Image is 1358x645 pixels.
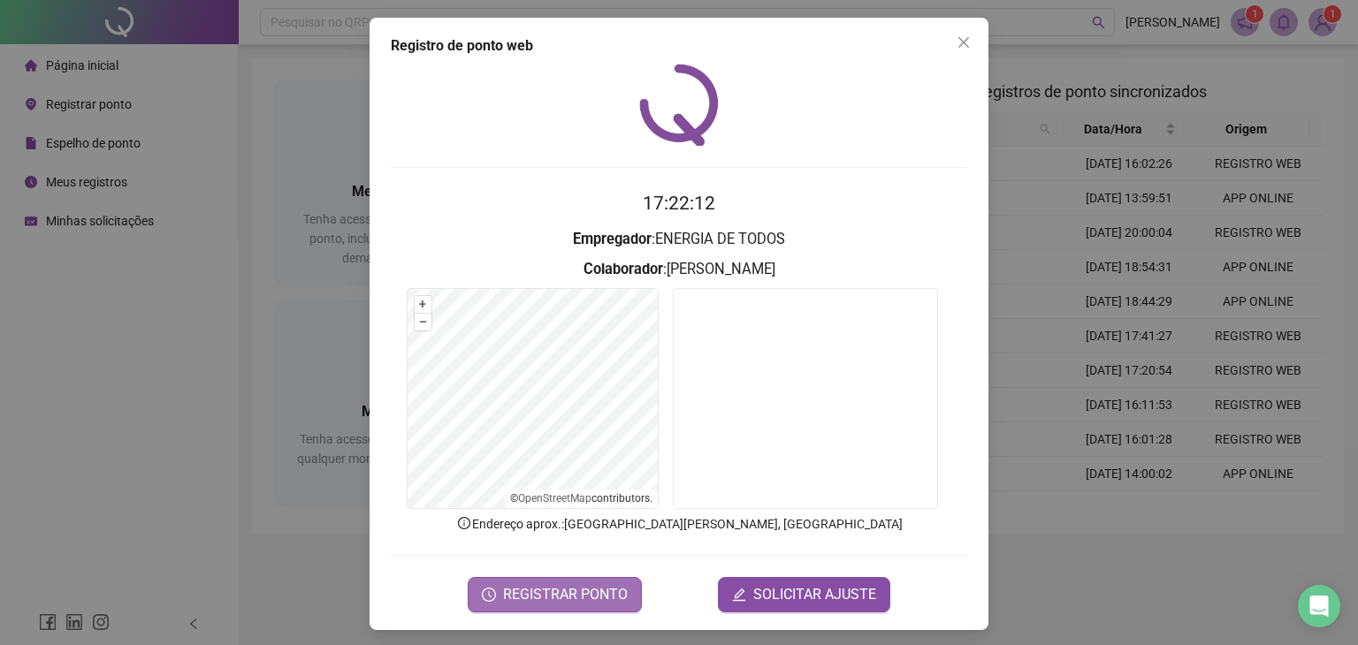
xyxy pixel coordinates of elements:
p: Endereço aprox. : [GEOGRAPHIC_DATA][PERSON_NAME], [GEOGRAPHIC_DATA] [391,514,967,534]
button: REGISTRAR PONTO [468,577,642,612]
h3: : ENERGIA DE TODOS [391,228,967,251]
span: REGISTRAR PONTO [503,584,628,605]
time: 17:22:12 [643,193,715,214]
button: editSOLICITAR AJUSTE [718,577,890,612]
button: – [415,314,431,330]
strong: Empregador [573,231,652,247]
span: close [957,35,971,49]
span: info-circle [456,515,472,531]
span: SOLICITAR AJUSTE [753,584,876,605]
strong: Colaborador [584,261,663,277]
img: QRPoint [639,64,719,146]
a: OpenStreetMap [518,492,591,505]
h3: : [PERSON_NAME] [391,258,967,281]
div: Registro de ponto web [391,35,967,57]
button: Close [950,28,978,57]
button: + [415,296,431,313]
span: clock-circle [482,588,496,602]
div: Open Intercom Messenger [1298,585,1340,627]
span: edit [732,588,746,602]
li: © contributors. [510,492,652,505]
